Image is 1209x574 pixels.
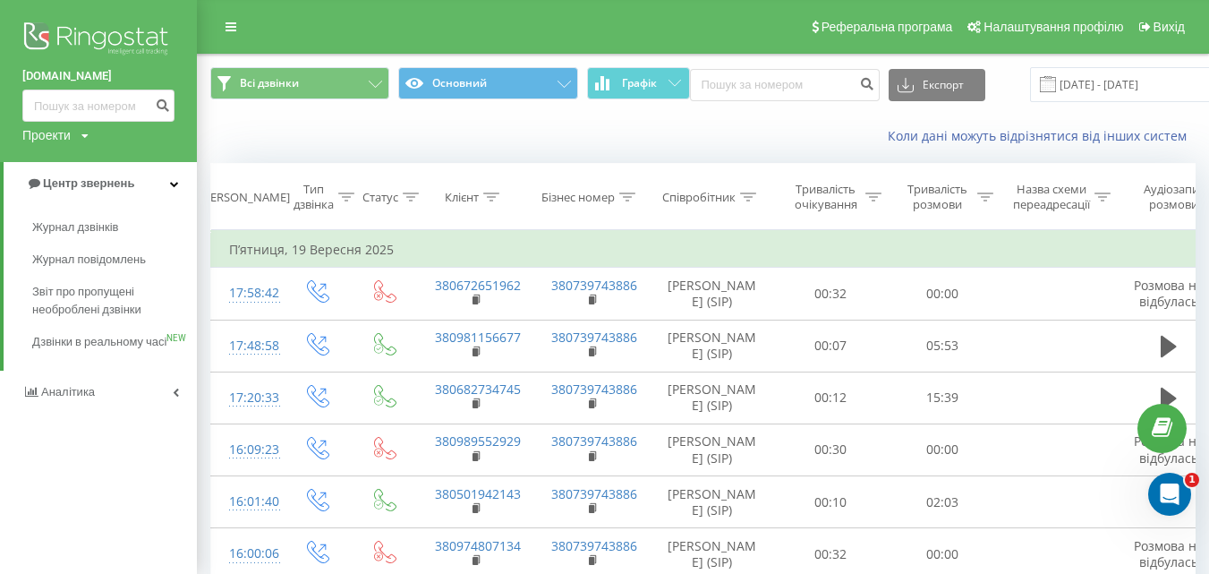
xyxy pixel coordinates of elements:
[32,276,197,326] a: Звіт про пропущені необроблені дзвінки
[32,211,197,244] a: Журнал дзвінків
[622,77,657,90] span: Графік
[1134,433,1204,466] span: Розмова не відбулась
[229,484,265,519] div: 16:01:40
[210,67,389,99] button: Всі дзвінки
[41,385,95,398] span: Аналiтика
[775,320,887,372] td: 00:07
[1134,537,1204,570] span: Розмова не відбулась
[650,320,775,372] td: [PERSON_NAME] (SIP)
[240,76,299,90] span: Всі дзвінки
[888,127,1196,144] a: Коли дані можуть відрізнятися вiд інших систем
[229,329,265,364] div: 17:48:58
[887,372,999,424] td: 15:39
[32,326,197,358] a: Дзвінки в реальному часіNEW
[775,268,887,320] td: 00:32
[650,372,775,424] td: [PERSON_NAME] (SIP)
[887,320,999,372] td: 05:53
[200,190,290,205] div: [PERSON_NAME]
[541,190,615,205] div: Бізнес номер
[435,433,521,450] a: 380989552929
[32,283,188,319] span: Звіт про пропущені необроблені дзвінки
[435,277,521,294] a: 380672651962
[775,372,887,424] td: 00:12
[22,67,175,85] a: [DOMAIN_NAME]
[4,162,197,205] a: Центр звернень
[32,333,166,351] span: Дзвінки в реальному часі
[32,244,197,276] a: Журнал повідомлень
[22,126,71,144] div: Проекти
[435,485,521,502] a: 380501942143
[1013,182,1090,212] div: Назва схеми переадресації
[1185,473,1199,487] span: 1
[551,485,637,502] a: 380739743886
[1154,20,1185,34] span: Вихід
[435,381,521,398] a: 380682734745
[822,20,953,34] span: Реферальна програма
[435,329,521,346] a: 380981156677
[435,537,521,554] a: 380974807134
[22,18,175,63] img: Ringostat logo
[889,69,985,101] button: Експорт
[983,20,1123,34] span: Налаштування профілю
[551,329,637,346] a: 380739743886
[229,381,265,416] div: 17:20:33
[294,182,334,212] div: Тип дзвінка
[229,536,265,571] div: 16:00:06
[551,537,637,554] a: 380739743886
[650,268,775,320] td: [PERSON_NAME] (SIP)
[32,251,146,269] span: Журнал повідомлень
[775,476,887,528] td: 00:10
[1134,277,1204,310] span: Розмова не відбулась
[587,67,690,99] button: Графік
[229,276,265,311] div: 17:58:42
[362,190,398,205] div: Статус
[551,277,637,294] a: 380739743886
[22,90,175,122] input: Пошук за номером
[790,182,861,212] div: Тривалість очікування
[650,424,775,475] td: [PERSON_NAME] (SIP)
[662,190,736,205] div: Співробітник
[650,476,775,528] td: [PERSON_NAME] (SIP)
[398,67,577,99] button: Основний
[887,476,999,528] td: 02:03
[445,190,479,205] div: Клієнт
[1148,473,1191,516] iframe: Intercom live chat
[43,176,134,190] span: Центр звернень
[551,433,637,450] a: 380739743886
[887,424,999,475] td: 00:00
[902,182,973,212] div: Тривалість розмови
[887,268,999,320] td: 00:00
[229,433,265,467] div: 16:09:23
[32,218,118,236] span: Журнал дзвінків
[551,381,637,398] a: 380739743886
[690,69,880,101] input: Пошук за номером
[775,424,887,475] td: 00:30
